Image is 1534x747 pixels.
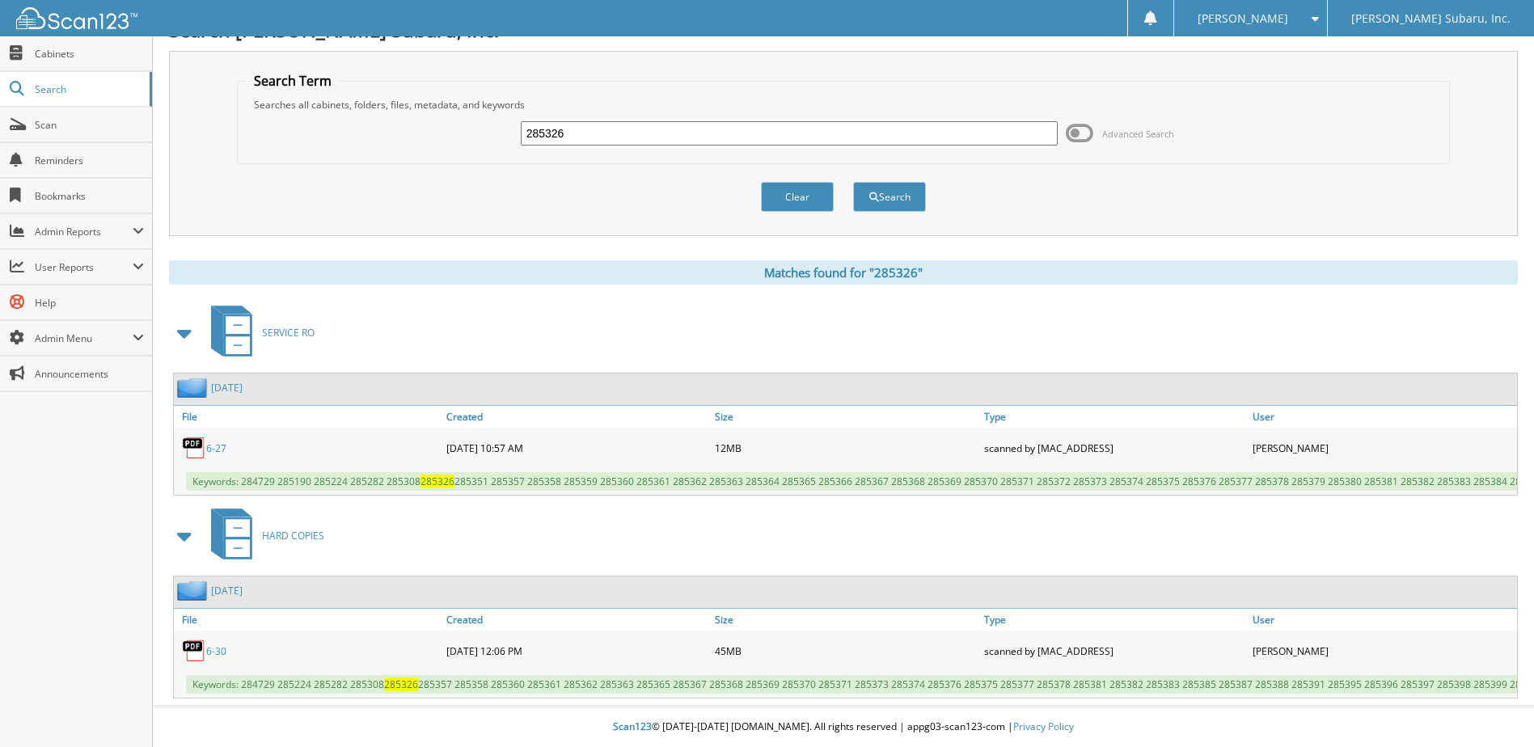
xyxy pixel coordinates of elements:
a: Size [711,609,979,631]
span: HARD COPIES [262,529,324,542]
span: Advanced Search [1102,128,1174,140]
div: Searches all cabinets, folders, files, metadata, and keywords [246,98,1440,112]
img: PDF.png [182,639,206,663]
img: folder2.png [177,378,211,398]
a: Created [442,406,711,428]
div: [PERSON_NAME] [1249,635,1517,667]
a: [DATE] [211,381,243,395]
a: User [1249,406,1517,428]
a: Type [980,406,1249,428]
div: scanned by [MAC_ADDRESS] [980,432,1249,464]
a: Created [442,609,711,631]
span: Admin Reports [35,225,133,238]
img: scan123-logo-white.svg [16,7,137,29]
img: PDF.png [182,436,206,460]
button: Clear [761,182,834,212]
span: Bookmarks [35,189,144,203]
span: 285326 [420,475,454,488]
iframe: Chat Widget [1453,669,1534,747]
a: SERVICE RO [201,301,315,365]
a: File [174,609,442,631]
span: Help [35,296,144,310]
a: Privacy Policy [1013,720,1074,733]
a: File [174,406,442,428]
span: User Reports [35,260,133,274]
img: folder2.png [177,580,211,601]
div: [PERSON_NAME] [1249,432,1517,464]
span: Announcements [35,367,144,381]
a: HARD COPIES [201,504,324,568]
a: Size [711,406,979,428]
span: Search [35,82,142,96]
a: 6-30 [206,644,226,658]
span: Admin Menu [35,331,133,345]
span: Scan123 [613,720,652,733]
span: [PERSON_NAME] [1198,14,1288,23]
span: Scan [35,118,144,132]
div: 12MB [711,432,979,464]
legend: Search Term [246,72,340,90]
button: Search [853,182,926,212]
div: [DATE] 12:06 PM [442,635,711,667]
a: Type [980,609,1249,631]
div: © [DATE]-[DATE] [DOMAIN_NAME]. All rights reserved | appg03-scan123-com | [153,707,1534,747]
a: [DATE] [211,584,243,597]
span: SERVICE RO [262,326,315,340]
span: Reminders [35,154,144,167]
span: Cabinets [35,47,144,61]
span: [PERSON_NAME] Subaru, Inc. [1351,14,1511,23]
div: 45MB [711,635,979,667]
span: 285326 [384,677,418,691]
a: 6-27 [206,441,226,455]
div: scanned by [MAC_ADDRESS] [980,635,1249,667]
a: User [1249,609,1517,631]
div: [DATE] 10:57 AM [442,432,711,464]
div: Matches found for "285326" [169,260,1518,285]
